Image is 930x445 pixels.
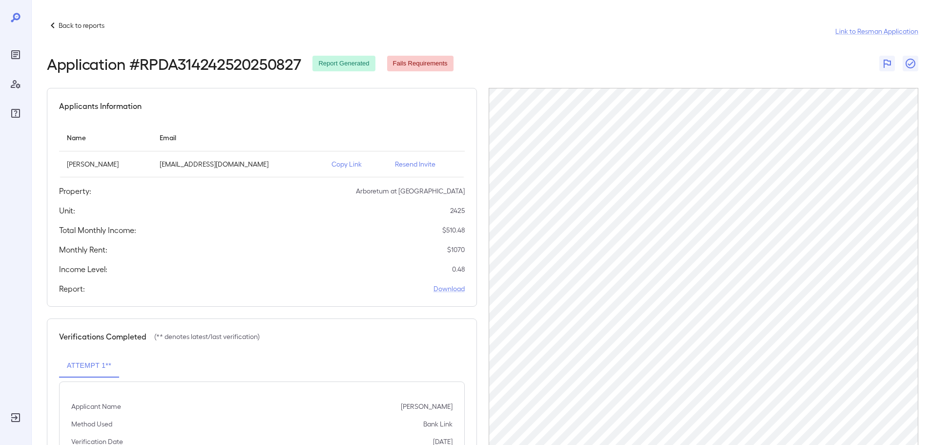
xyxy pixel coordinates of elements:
[447,245,465,254] p: $ 1070
[47,55,301,72] h2: Application # RPDA314242520250827
[59,124,152,151] th: Name
[835,26,918,36] a: Link to Resman Application
[160,159,316,169] p: [EMAIL_ADDRESS][DOMAIN_NAME]
[395,159,457,169] p: Resend Invite
[312,59,375,68] span: Report Generated
[59,205,75,216] h5: Unit:
[59,185,91,197] h5: Property:
[154,332,260,341] p: (** denotes latest/last verification)
[71,402,121,411] p: Applicant Name
[450,206,465,215] p: 2425
[59,21,104,30] p: Back to reports
[8,76,23,92] div: Manage Users
[152,124,324,151] th: Email
[356,186,465,196] p: Arboretum at [GEOGRAPHIC_DATA]
[59,244,107,255] h5: Monthly Rent:
[59,263,107,275] h5: Income Level:
[452,264,465,274] p: 0.48
[442,225,465,235] p: $ 510.48
[67,159,144,169] p: [PERSON_NAME]
[423,419,453,429] p: Bank Link
[387,59,454,68] span: Fails Requirements
[59,224,136,236] h5: Total Monthly Income:
[8,106,23,121] div: FAQ
[8,410,23,425] div: Log Out
[331,159,379,169] p: Copy Link
[8,47,23,63] div: Reports
[59,124,465,177] table: simple table
[59,100,142,112] h5: Applicants Information
[401,402,453,411] p: [PERSON_NAME]
[903,56,918,71] button: Close Report
[59,283,85,295] h5: Report:
[71,419,112,429] p: Method Used
[434,284,465,294] a: Download
[59,331,146,342] h5: Verifications Completed
[59,354,119,378] button: Attempt 1**
[879,56,895,71] button: Flag Report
